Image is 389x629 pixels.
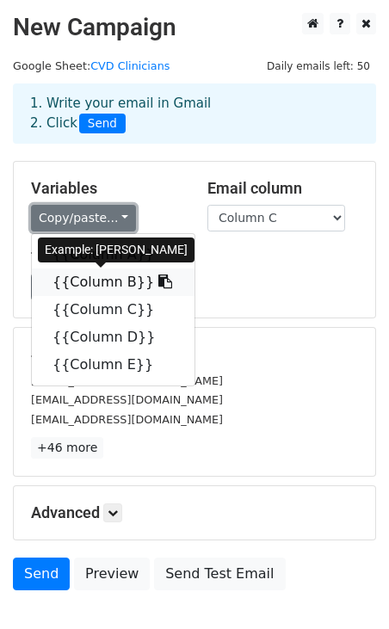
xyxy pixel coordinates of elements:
a: {{Column C}} [32,296,194,324]
a: Daily emails left: 50 [261,59,376,72]
a: Send [13,558,70,590]
a: {{Column B}} [32,268,194,296]
a: Preview [74,558,150,590]
h5: Advanced [31,503,358,522]
a: {{Column A}} [32,241,194,268]
h2: New Campaign [13,13,376,42]
a: {{Column E}} [32,351,194,379]
span: Send [79,114,126,134]
span: Daily emails left: 50 [261,57,376,76]
div: Example: [PERSON_NAME] [38,237,194,262]
small: [EMAIL_ADDRESS][DOMAIN_NAME] [31,374,223,387]
small: Google Sheet: [13,59,170,72]
div: 1. Write your email in Gmail 2. Click [17,94,372,133]
h5: Variables [31,179,182,198]
a: Copy/paste... [31,205,136,231]
iframe: Chat Widget [303,546,389,629]
small: [EMAIL_ADDRESS][DOMAIN_NAME] [31,393,223,406]
a: CVD Clinicians [90,59,170,72]
a: +46 more [31,437,103,459]
a: Send Test Email [154,558,285,590]
small: [EMAIL_ADDRESS][DOMAIN_NAME] [31,413,223,426]
h5: Email column [207,179,358,198]
a: {{Column D}} [32,324,194,351]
